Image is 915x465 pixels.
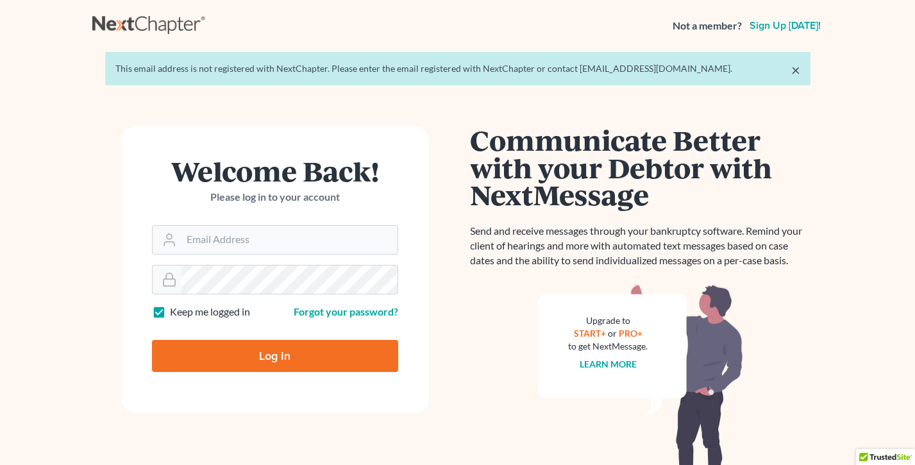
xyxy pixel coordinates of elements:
[170,305,250,319] label: Keep me logged in
[152,157,398,185] h1: Welcome Back!
[152,190,398,205] p: Please log in to your account
[580,359,637,369] a: Learn more
[673,19,742,33] strong: Not a member?
[574,328,606,339] a: START+
[181,226,398,254] input: Email Address
[569,340,648,353] div: to get NextMessage.
[791,62,800,78] a: ×
[569,314,648,327] div: Upgrade to
[471,126,810,208] h1: Communicate Better with your Debtor with NextMessage
[608,328,617,339] span: or
[115,62,800,75] div: This email address is not registered with NextChapter. Please enter the email registered with Nex...
[747,21,823,31] a: Sign up [DATE]!
[294,305,398,317] a: Forgot your password?
[471,224,810,268] p: Send and receive messages through your bankruptcy software. Remind your client of hearings and mo...
[152,340,398,372] input: Log In
[619,328,642,339] a: PRO+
